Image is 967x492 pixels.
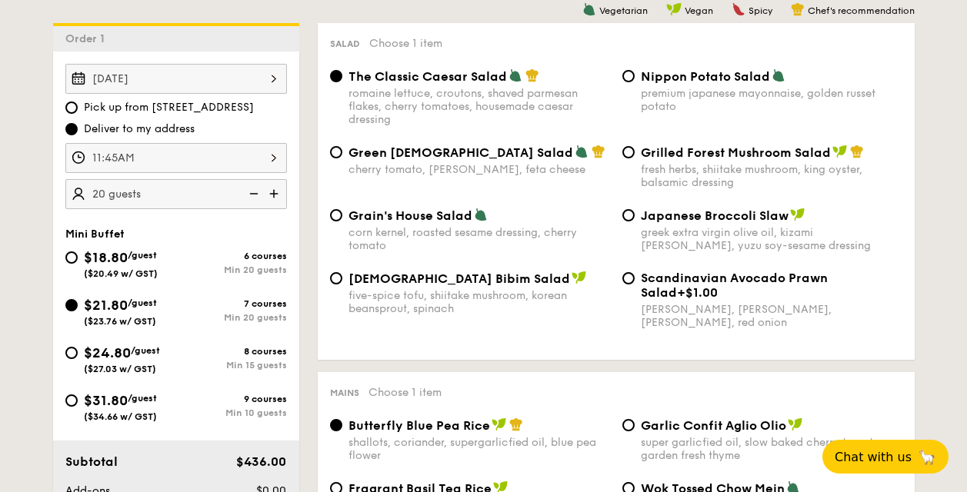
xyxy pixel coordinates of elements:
span: Subtotal [65,454,118,469]
img: icon-vegan.f8ff3823.svg [832,145,848,158]
div: [PERSON_NAME], [PERSON_NAME], [PERSON_NAME], red onion [641,303,902,329]
div: 8 courses [176,346,287,357]
span: Butterfly Blue Pea Rice [348,418,490,433]
span: Green [DEMOGRAPHIC_DATA] Salad [348,145,573,160]
img: icon-vegetarian.fe4039eb.svg [582,2,596,16]
span: Order 1 [65,32,111,45]
span: Nippon Potato Salad [641,69,770,84]
span: +$1.00 [677,285,718,300]
input: $24.80/guest($27.03 w/ GST)8 coursesMin 15 guests [65,347,78,359]
input: Grain's House Saladcorn kernel, roasted sesame dressing, cherry tomato [330,209,342,221]
input: $21.80/guest($23.76 w/ GST)7 coursesMin 20 guests [65,299,78,311]
span: /guest [128,298,157,308]
span: $18.80 [84,249,128,266]
div: Min 10 guests [176,407,287,418]
div: premium japanese mayonnaise, golden russet potato [641,87,902,113]
img: icon-vegetarian.fe4039eb.svg [509,68,522,82]
input: Deliver to my address [65,123,78,135]
span: Salad [330,38,360,49]
div: romaine lettuce, croutons, shaved parmesan flakes, cherry tomatoes, housemade caesar dressing [348,87,610,126]
input: Event time [65,143,287,173]
span: ($27.03 w/ GST) [84,364,156,374]
span: 🦙 [918,448,936,466]
div: 9 courses [176,394,287,404]
span: ($20.49 w/ GST) [84,268,158,279]
div: corn kernel, roasted sesame dressing, cherry tomato [348,226,610,252]
div: super garlicfied oil, slow baked cherry tomatoes, garden fresh thyme [641,436,902,462]
div: five-spice tofu, shiitake mushroom, korean beansprout, spinach [348,289,610,315]
input: Nippon Potato Saladpremium japanese mayonnaise, golden russet potato [622,70,635,82]
input: $18.80/guest($20.49 w/ GST)6 coursesMin 20 guests [65,251,78,264]
input: [DEMOGRAPHIC_DATA] Bibim Saladfive-spice tofu, shiitake mushroom, korean beansprout, spinach [330,272,342,284]
img: icon-vegan.f8ff3823.svg [492,417,507,431]
div: 6 courses [176,251,287,261]
span: Mini Buffet [65,228,125,241]
input: Butterfly Blue Pea Riceshallots, coriander, supergarlicfied oil, blue pea flower [330,419,342,431]
span: $436.00 [236,454,286,469]
img: icon-vegetarian.fe4039eb.svg [575,145,589,158]
div: fresh herbs, shiitake mushroom, king oyster, balsamic dressing [641,163,902,189]
span: /guest [131,345,160,356]
input: Scandinavian Avocado Prawn Salad+$1.00[PERSON_NAME], [PERSON_NAME], [PERSON_NAME], red onion [622,272,635,284]
span: /guest [128,250,157,261]
span: Vegan [685,5,713,16]
input: The Classic Caesar Saladromaine lettuce, croutons, shaved parmesan flakes, cherry tomatoes, house... [330,70,342,82]
span: Choose 1 item [368,386,442,399]
img: icon-vegan.f8ff3823.svg [790,208,805,221]
span: ($23.76 w/ GST) [84,316,156,327]
input: Event date [65,64,287,94]
input: $31.80/guest($34.66 w/ GST)9 coursesMin 10 guests [65,394,78,407]
span: Mains [330,387,359,398]
span: /guest [128,393,157,404]
img: icon-vegetarian.fe4039eb.svg [772,68,785,82]
img: icon-vegan.f8ff3823.svg [666,2,682,16]
span: [DEMOGRAPHIC_DATA] Bibim Salad [348,271,570,286]
span: Spicy [749,5,772,16]
div: cherry tomato, [PERSON_NAME], feta cheese [348,163,610,176]
span: $31.80 [84,392,128,409]
img: icon-chef-hat.a58ddaea.svg [850,145,864,158]
span: Deliver to my address [84,121,195,137]
span: Chat with us [835,450,912,464]
img: icon-vegan.f8ff3823.svg [788,417,803,431]
span: Chef's recommendation [808,5,915,16]
span: Grain's House Salad [348,208,472,223]
img: icon-chef-hat.a58ddaea.svg [509,417,523,431]
input: Green [DEMOGRAPHIC_DATA] Saladcherry tomato, [PERSON_NAME], feta cheese [330,146,342,158]
span: $21.80 [84,297,128,314]
img: icon-spicy.37a8142b.svg [732,2,745,16]
img: icon-vegan.f8ff3823.svg [572,271,587,284]
img: icon-chef-hat.a58ddaea.svg [592,145,605,158]
input: Garlic Confit Aglio Oliosuper garlicfied oil, slow baked cherry tomatoes, garden fresh thyme [622,419,635,431]
span: Pick up from [STREET_ADDRESS] [84,100,254,115]
img: icon-add.58712e84.svg [264,179,287,208]
img: icon-vegetarian.fe4039eb.svg [474,208,488,221]
span: Japanese Broccoli Slaw [641,208,789,223]
div: Min 20 guests [176,264,287,275]
img: icon-chef-hat.a58ddaea.svg [525,68,539,82]
span: Grilled Forest Mushroom Salad [641,145,831,160]
span: $24.80 [84,344,131,361]
div: shallots, coriander, supergarlicfied oil, blue pea flower [348,436,610,462]
img: icon-reduce.1d2dbef1.svg [241,179,264,208]
input: Japanese Broccoli Slawgreek extra virgin olive oil, kizami [PERSON_NAME], yuzu soy-sesame dressing [622,209,635,221]
input: Pick up from [STREET_ADDRESS] [65,101,78,114]
div: greek extra virgin olive oil, kizami [PERSON_NAME], yuzu soy-sesame dressing [641,226,902,252]
span: Vegetarian [599,5,648,16]
img: icon-chef-hat.a58ddaea.svg [791,2,805,16]
span: Scandinavian Avocado Prawn Salad [641,271,828,300]
span: The Classic Caesar Salad [348,69,507,84]
button: Chat with us🦙 [822,440,949,474]
span: Garlic Confit Aglio Olio [641,418,786,433]
input: Grilled Forest Mushroom Saladfresh herbs, shiitake mushroom, king oyster, balsamic dressing [622,146,635,158]
span: ($34.66 w/ GST) [84,411,157,422]
div: Min 15 guests [176,360,287,371]
input: Number of guests [65,179,287,209]
div: Min 20 guests [176,312,287,323]
span: Choose 1 item [369,37,442,50]
div: 7 courses [176,298,287,309]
